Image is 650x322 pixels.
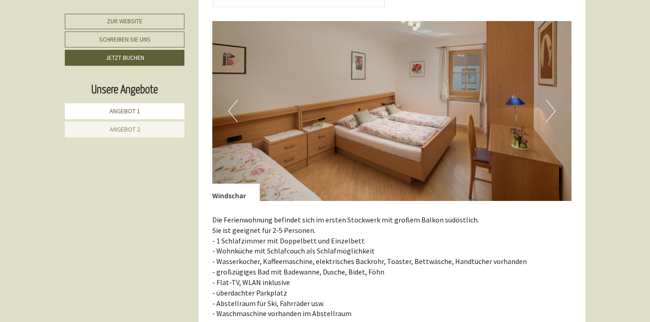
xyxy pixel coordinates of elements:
[65,14,184,29] a: Zur Website
[65,50,184,66] a: Jetzt buchen
[546,100,556,122] button: Next
[212,21,572,201] img: image
[65,32,184,48] a: Schreiben Sie uns
[212,184,260,201] div: Windschar
[110,107,140,115] span: Angebot 1
[228,100,238,122] button: Previous
[110,125,140,133] span: Angebot 2
[65,82,184,99] div: Unsere Angebote
[212,215,572,319] p: Die Ferienwohnung befindet sich im ersten Stockwerk mit großem Balkon südöstlich. Sie ist geeigne...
